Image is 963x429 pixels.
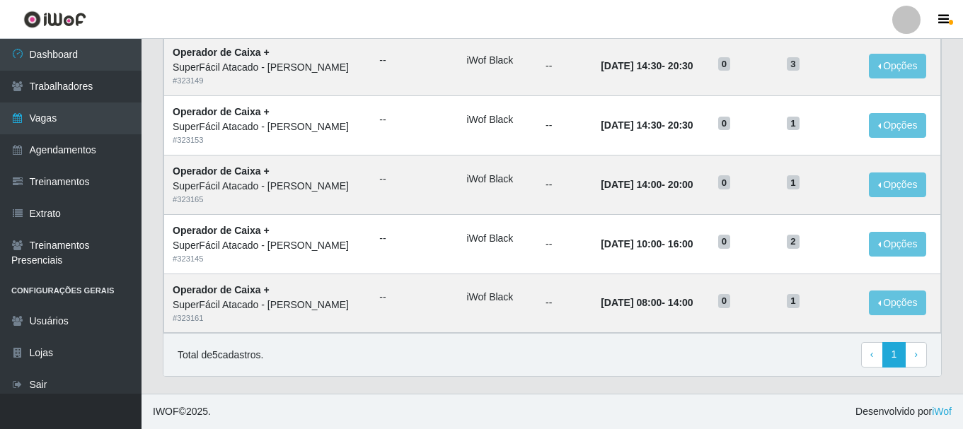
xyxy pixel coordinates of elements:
[718,294,731,308] span: 0
[861,342,927,368] nav: pagination
[601,238,662,249] time: [DATE] 10:00
[601,60,693,71] strong: -
[173,284,270,295] strong: Operador de Caixa +
[153,404,211,419] span: © 2025 .
[173,106,270,117] strong: Operador de Caixa +
[869,232,927,257] button: Opções
[173,298,362,312] div: SuperFácil Atacado - [PERSON_NAME]
[379,172,449,187] ul: --
[718,57,731,71] span: 0
[601,179,662,190] time: [DATE] 14:00
[718,117,731,131] span: 0
[601,119,693,131] strong: -
[668,60,693,71] time: 20:30
[173,47,270,58] strong: Operador de Caixa +
[668,179,693,190] time: 20:00
[668,238,693,249] time: 16:00
[379,53,449,68] ul: --
[173,253,362,265] div: # 323145
[467,53,529,68] li: iWof Black
[601,179,693,190] strong: -
[668,119,693,131] time: 20:30
[787,57,800,71] span: 3
[537,96,592,155] td: --
[668,297,693,308] time: 14:00
[869,113,927,138] button: Opções
[718,175,731,189] span: 0
[869,172,927,197] button: Opções
[173,179,362,194] div: SuperFácil Atacado - [PERSON_NAME]
[173,165,270,177] strong: Operador de Caixa +
[787,235,800,249] span: 2
[379,112,449,127] ul: --
[467,112,529,127] li: iWof Black
[601,297,662,308] time: [DATE] 08:00
[855,404,952,419] span: Desenvolvido por
[173,238,362,253] div: SuperFácil Atacado - [PERSON_NAME]
[787,117,800,131] span: 1
[861,342,883,368] a: Previous
[173,134,362,146] div: # 323153
[23,11,86,28] img: CoreUI Logo
[869,290,927,315] button: Opções
[379,231,449,246] ul: --
[882,342,906,368] a: 1
[537,36,592,95] td: --
[173,225,270,236] strong: Operador de Caixa +
[153,406,179,417] span: IWOF
[178,348,263,363] p: Total de 5 cadastros.
[932,406,952,417] a: iWof
[467,290,529,305] li: iWof Black
[379,290,449,305] ul: --
[601,60,662,71] time: [DATE] 14:30
[537,274,592,333] td: --
[870,348,874,360] span: ‹
[173,119,362,134] div: SuperFácil Atacado - [PERSON_NAME]
[601,238,693,249] strong: -
[537,214,592,274] td: --
[173,75,362,87] div: # 323149
[787,175,800,189] span: 1
[914,348,918,360] span: ›
[537,155,592,214] td: --
[173,312,362,324] div: # 323161
[787,294,800,308] span: 1
[601,297,693,308] strong: -
[601,119,662,131] time: [DATE] 14:30
[905,342,927,368] a: Next
[173,194,362,206] div: # 323165
[467,231,529,246] li: iWof Black
[467,172,529,187] li: iWof Black
[718,235,731,249] span: 0
[869,54,927,78] button: Opções
[173,60,362,75] div: SuperFácil Atacado - [PERSON_NAME]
